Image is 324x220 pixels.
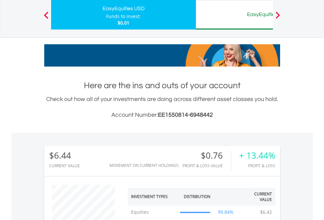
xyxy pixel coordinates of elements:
div: Distribution [184,194,210,199]
div: Funds to invest: [106,13,141,20]
img: EasyMortage Promotion Banner [44,44,280,67]
td: $6.42 [257,206,275,219]
h3: Account Number: [44,110,280,120]
span: EE1550814-6948442 [158,112,213,118]
div: CURRENT VALUE [49,164,80,168]
th: Current Value [238,188,275,206]
div: Profit & Loss Value [182,164,231,168]
div: Movement on Current Holdings: [109,163,179,168]
button: Previous [40,15,53,21]
h1: Here are the ins and outs of your account [44,80,280,91]
div: $6.44 [49,151,80,160]
div: Check out how all of your investments are doing across different asset classes you hold. [44,95,280,120]
th: Investment Types [128,188,177,206]
span: $0.01 [118,20,129,26]
td: 99.84% [214,206,238,219]
div: Profit & Loss [239,164,275,168]
div: EasyEquities USD [55,4,192,13]
div: $0.76 [182,151,231,160]
div: + 13.44% [239,151,275,160]
button: Next [271,15,284,21]
td: Equities [128,206,177,219]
